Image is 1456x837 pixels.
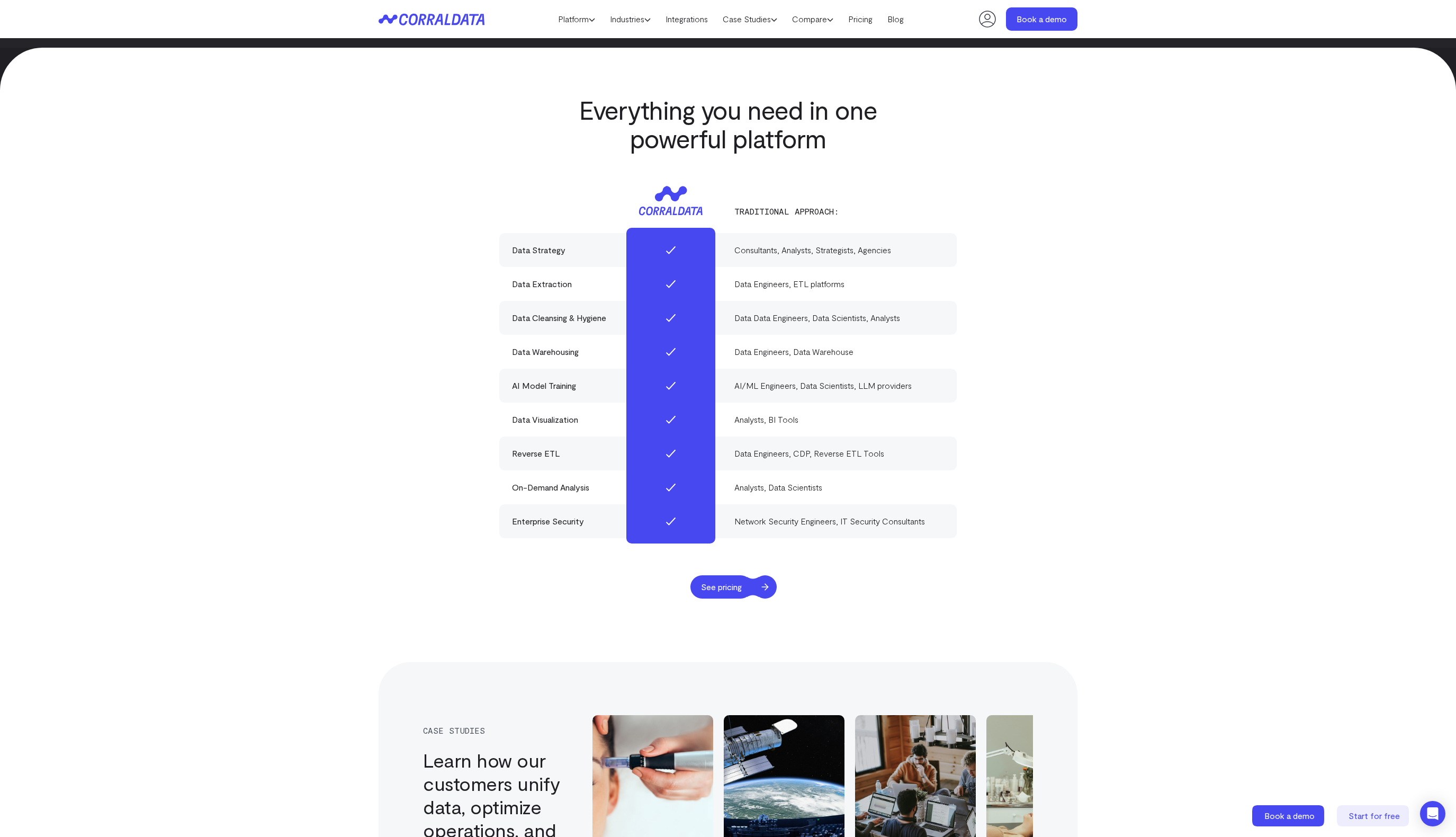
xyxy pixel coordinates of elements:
div: Enterprise Security [512,515,722,528]
a: Pricing [841,11,880,27]
div: Network Security Engineers, IT Security Consultants [734,515,944,528]
div: Data Visualization [512,413,722,426]
div: AI Model Training [512,379,722,392]
div: Data Extraction [512,278,722,290]
a: Integrations [658,11,715,27]
div: Consultants, Analysts, Strategists, Agencies [734,244,944,256]
div: Data Cleansing & Hygiene [512,311,722,324]
div: Data Engineers, CDP, Reverse ETL Tools [734,447,944,460]
div: Data Warehousing [512,345,722,358]
div: Open Intercom Messenger [1420,801,1445,826]
div: Data Engineers, ETL platforms [734,278,944,290]
a: Industries [603,11,658,27]
div: Analysts, Data Scientists [734,481,944,494]
span: Start for free [1349,811,1400,821]
a: Start for free [1337,805,1411,826]
a: Compare [785,11,841,27]
a: Book a demo [1006,7,1077,31]
div: Data Engineers, Data Warehouse [734,345,944,358]
div: Analysts, BI Tools [734,413,944,426]
a: Case Studies [715,11,785,27]
a: Blog [880,11,911,27]
div: Reverse ETL [512,447,722,460]
span: Book a demo [1264,811,1315,821]
div: On-Demand Analysis [512,481,722,494]
a: Platform [551,11,603,27]
div: Data Data Engineers, Data Scientists, Analysts [734,311,944,324]
a: See pricing [690,575,776,599]
p: Traditional approach: [734,207,944,216]
div: AI/ML Engineers, Data Scientists, LLM providers [734,379,944,392]
div: case studies [423,726,574,735]
span: See pricing [690,575,752,599]
h2: Everything you need in one powerful platform [557,95,899,153]
div: Data Strategy [512,244,722,256]
a: Book a demo [1252,805,1326,826]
